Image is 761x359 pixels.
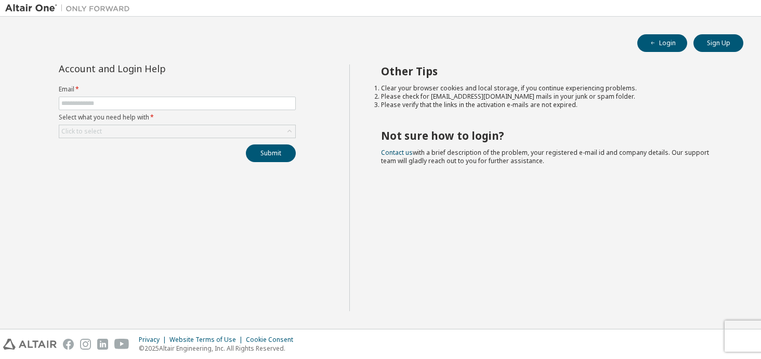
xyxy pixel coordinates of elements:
img: youtube.svg [114,339,129,350]
li: Please verify that the links in the activation e-mails are not expired. [381,101,725,109]
div: Click to select [61,127,102,136]
div: Privacy [139,336,169,344]
button: Sign Up [693,34,743,52]
label: Email [59,85,296,94]
img: facebook.svg [63,339,74,350]
h2: Other Tips [381,64,725,78]
h2: Not sure how to login? [381,129,725,142]
a: Contact us [381,148,413,157]
div: Website Terms of Use [169,336,246,344]
img: linkedin.svg [97,339,108,350]
div: Click to select [59,125,295,138]
p: © 2025 Altair Engineering, Inc. All Rights Reserved. [139,344,299,353]
img: altair_logo.svg [3,339,57,350]
div: Account and Login Help [59,64,248,73]
label: Select what you need help with [59,113,296,122]
li: Please check for [EMAIL_ADDRESS][DOMAIN_NAME] mails in your junk or spam folder. [381,92,725,101]
img: instagram.svg [80,339,91,350]
button: Submit [246,144,296,162]
button: Login [637,34,687,52]
div: Cookie Consent [246,336,299,344]
img: Altair One [5,3,135,14]
li: Clear your browser cookies and local storage, if you continue experiencing problems. [381,84,725,92]
span: with a brief description of the problem, your registered e-mail id and company details. Our suppo... [381,148,709,165]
